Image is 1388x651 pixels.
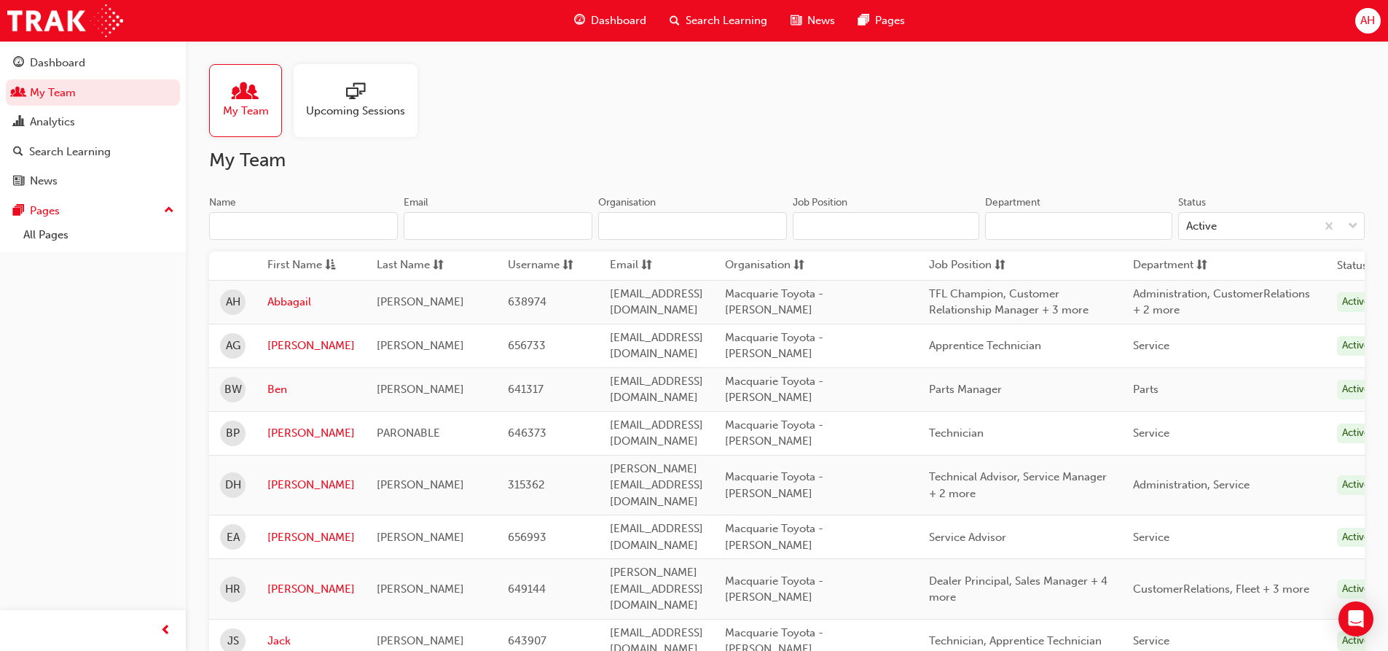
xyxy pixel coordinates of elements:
[1133,426,1169,440] span: Service
[1133,531,1169,544] span: Service
[807,12,835,29] span: News
[929,257,992,275] span: Job Position
[591,12,646,29] span: Dashboard
[779,6,847,36] a: news-iconNews
[508,257,588,275] button: Usernamesorting-icon
[267,529,355,546] a: [PERSON_NAME]
[377,257,457,275] button: Last Namesorting-icon
[1360,12,1375,29] span: AH
[225,581,240,598] span: HR
[508,531,546,544] span: 656993
[929,531,1006,544] span: Service Advisor
[1337,257,1368,274] th: Status
[377,634,464,647] span: [PERSON_NAME]
[13,57,24,70] span: guage-icon
[929,426,984,440] span: Technician
[1337,528,1375,547] div: Active
[6,109,180,136] a: Analytics
[929,470,1107,500] span: Technical Advisor, Service Manager + 2 more
[13,87,24,100] span: people-icon
[6,79,180,106] a: My Team
[1133,257,1213,275] button: Departmentsorting-icon
[658,6,779,36] a: search-iconSearch Learning
[508,339,546,352] span: 656733
[574,12,585,30] span: guage-icon
[725,470,823,500] span: Macquarie Toyota - [PERSON_NAME]
[6,198,180,225] button: Pages
[858,12,869,30] span: pages-icon
[209,212,398,240] input: Name
[377,383,464,396] span: [PERSON_NAME]
[875,12,905,29] span: Pages
[377,426,440,440] span: PARONABLE
[929,339,1041,352] span: Apprentice Technician
[13,146,23,159] span: search-icon
[641,257,652,275] span: sorting-icon
[7,4,123,37] a: Trak
[791,12,801,30] span: news-icon
[6,50,180,77] a: Dashboard
[610,331,703,361] span: [EMAIL_ADDRESS][DOMAIN_NAME]
[508,383,544,396] span: 641317
[610,287,703,317] span: [EMAIL_ADDRESS][DOMAIN_NAME]
[267,338,355,354] a: [PERSON_NAME]
[929,574,1107,604] span: Dealer Principal, Sales Manager + 4 more
[985,212,1172,240] input: Department
[30,55,85,71] div: Dashboard
[404,195,428,210] div: Email
[508,295,546,308] span: 638974
[610,418,703,448] span: [EMAIL_ADDRESS][DOMAIN_NAME]
[6,47,180,198] button: DashboardMy TeamAnalyticsSearch LearningNews
[346,82,365,103] span: sessionType_ONLINE_URL-icon
[793,257,804,275] span: sorting-icon
[508,426,546,440] span: 646373
[1337,380,1375,399] div: Active
[30,203,60,219] div: Pages
[610,462,703,508] span: [PERSON_NAME][EMAIL_ADDRESS][DOMAIN_NAME]
[13,175,24,188] span: news-icon
[610,375,703,405] span: [EMAIL_ADDRESS][DOMAIN_NAME]
[929,287,1089,317] span: TFL Champion, Customer Relationship Manager + 3 more
[377,257,430,275] span: Last Name
[404,212,592,240] input: Email
[929,634,1102,647] span: Technician, Apprentice Technician
[725,257,791,275] span: Organisation
[225,477,241,494] span: DH
[227,633,239,650] span: JS
[1186,218,1217,235] div: Active
[17,224,180,246] a: All Pages
[610,522,703,552] span: [EMAIL_ADDRESS][DOMAIN_NAME]
[377,478,464,491] span: [PERSON_NAME]
[160,622,171,640] span: prev-icon
[508,582,546,596] span: 649144
[670,12,680,30] span: search-icon
[1348,217,1358,236] span: down-icon
[1337,424,1375,443] div: Active
[725,574,823,604] span: Macquarie Toyota - [PERSON_NAME]
[1337,580,1375,599] div: Active
[725,257,805,275] button: Organisationsorting-icon
[1133,257,1193,275] span: Department
[1133,478,1250,491] span: Administration, Service
[226,294,240,311] span: AH
[377,582,464,596] span: [PERSON_NAME]
[6,168,180,195] a: News
[227,529,240,546] span: EA
[294,64,429,137] a: Upcoming Sessions
[725,287,823,317] span: Macquarie Toyota - [PERSON_NAME]
[209,64,294,137] a: My Team
[793,195,847,210] div: Job Position
[610,257,690,275] button: Emailsorting-icon
[1133,634,1169,647] span: Service
[306,103,405,120] span: Upcoming Sessions
[1133,339,1169,352] span: Service
[610,566,703,612] span: [PERSON_NAME][EMAIL_ADDRESS][DOMAIN_NAME]
[29,144,111,160] div: Search Learning
[598,212,787,240] input: Organisation
[224,381,242,398] span: BW
[226,338,240,354] span: AG
[725,418,823,448] span: Macquarie Toyota - [PERSON_NAME]
[267,294,355,311] a: Abbagail
[30,173,58,190] div: News
[1337,336,1375,356] div: Active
